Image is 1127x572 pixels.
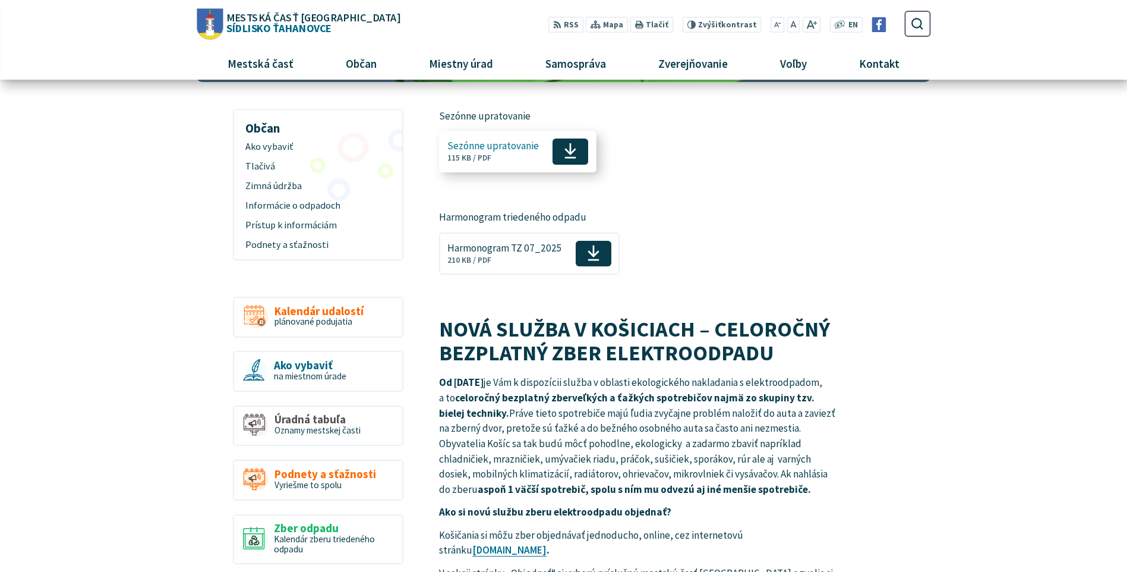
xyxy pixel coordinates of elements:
[274,522,393,535] span: Zber odpadu
[245,196,391,216] span: Informácie o odpadoch
[238,177,397,196] a: Zimná údržba
[654,48,733,80] span: Zverejňovanie
[341,48,381,80] span: Občan
[439,232,619,274] a: Harmonogram TZ 07_2025210 KB / PDF
[586,17,628,33] a: Mapa
[245,157,391,177] span: Tlačivá
[524,48,628,80] a: Samospráva
[855,48,904,80] span: Kontakt
[447,243,562,254] span: Harmonogram TZ 07_2025
[698,20,757,30] span: kontrast
[698,20,721,30] span: Zvýšiť
[238,196,397,216] a: Informácie o odpadoch
[223,48,298,80] span: Mestská časť
[478,483,811,496] strong: aspoň 1 väčší spotrebič, spolu s ním mu odvezú aj iné menšie spotrebiče.
[233,297,403,338] a: Kalendár udalostí plánované podujatia
[845,19,861,32] a: EN
[245,235,391,255] span: Podnety a sťažnosti
[603,19,623,32] span: Mapa
[206,48,315,80] a: Mestská časť
[238,137,397,157] a: Ako vybaviť
[439,375,840,497] p: je Vám k dispozícii služba v oblasti ekologického nakladania s elektroodpadom, a to Práve tieto s...
[838,48,921,80] a: Kontakt
[245,177,391,196] span: Zimná údržba
[274,413,361,426] span: Úradná tabuľa
[439,391,815,420] strong: veľkých a ťažkých spotrebičov najmä zo skupiny tzv. bielej techniky.
[274,316,352,327] span: plánované podujatia
[197,8,223,39] img: Prejsť na domovskú stránku
[872,17,886,32] img: Prejsť na Facebook stránku
[233,351,403,392] a: Ako vybaviť na miestnom úrade
[447,255,491,265] span: 210 KB / PDF
[472,543,550,557] strong: .
[455,391,572,404] strong: celoročný bezplatný zber
[759,48,829,80] a: Voľby
[682,17,761,33] button: Zvýšiťkontrast
[424,48,497,80] span: Miestny úrad
[274,425,361,436] span: Oznamy mestskej časti
[776,48,812,80] span: Voľby
[233,514,403,565] a: Zber odpadu Kalendár zberu triedeného odpadu
[274,359,346,372] span: Ako vybaviť
[233,406,403,447] a: Úradná tabuľa Oznamy mestskej časti
[223,12,400,33] span: Sídlisko Ťahanovce
[407,48,514,80] a: Miestny úrad
[324,48,398,80] a: Občan
[226,12,400,23] span: Mestská časť [GEOGRAPHIC_DATA]
[646,20,668,30] span: Tlačiť
[274,370,346,382] span: na miestnom úrade
[439,376,484,389] strong: Od [DATE]
[472,543,547,557] a: [DOMAIN_NAME]
[802,17,820,33] button: Zväčšiť veľkosť písma
[771,17,785,33] button: Zmenšiť veľkosť písma
[787,17,800,33] button: Nastaviť pôvodnú veľkosť písma
[238,157,397,177] a: Tlačivá
[274,533,375,555] span: Kalendár zberu triedeného odpadu
[541,48,610,80] span: Samospráva
[447,153,491,163] span: 115 KB / PDF
[439,109,840,124] p: Sezónne upratovanie
[447,140,539,152] span: Sezónne upratovanie
[245,137,391,157] span: Ako vybaviť
[197,8,400,39] a: Logo Sídlisko Ťahanovce, prejsť na domovskú stránku.
[630,17,673,33] button: Tlačiť
[637,48,750,80] a: Zverejňovanie
[238,112,397,137] h3: Občan
[245,216,391,235] span: Prístup k informáciám
[548,17,583,33] a: RSS
[439,131,596,172] a: Sezónne upratovanie115 KB / PDF
[439,315,830,366] span: NOVÁ SLUŽBA V KOŠICIACH – CELOROČNÝ BEZPLATNÝ ZBER ELEKTROODPADU
[439,210,840,225] p: Harmonogram triedeného odpadu
[564,19,579,32] span: RSS
[233,460,403,501] a: Podnety a sťažnosti Vyriešme to spolu
[274,305,364,318] span: Kalendár udalostí
[238,235,397,255] a: Podnety a sťažnosti
[848,19,858,32] span: EN
[238,216,397,235] a: Prístup k informáciám
[439,528,840,558] p: Košičania si môžu zber objednávať jednoducho, online, cez internetovú stránku
[274,468,376,480] span: Podnety a sťažnosti
[274,479,342,491] span: Vyriešme to spolu
[439,505,671,518] strong: Ako si novú službu zberu elektroodpadu objednať?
